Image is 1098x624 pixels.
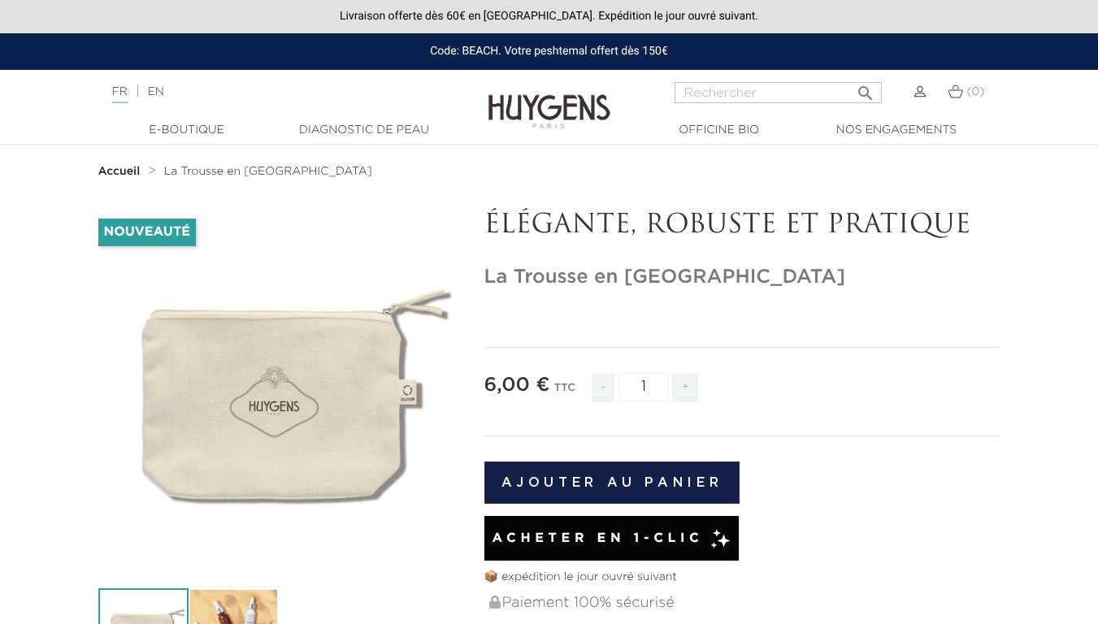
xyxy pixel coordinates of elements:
[147,86,163,97] a: EN
[484,375,550,395] span: 6,00 €
[484,210,1000,241] p: ÉLÉGANTE, ROBUSTE ET PRATIQUE
[489,596,501,609] img: Paiement 100% sécurisé
[283,122,445,139] a: Diagnostic de peau
[106,122,268,139] a: E-Boutique
[966,86,984,97] span: (0)
[675,82,882,103] input: Rechercher
[672,374,698,402] span: +
[484,461,740,504] button: Ajouter au panier
[484,569,1000,586] p: 📦 expédition le jour ouvré suivant
[488,68,610,131] img: Huygens
[112,86,128,103] a: FR
[164,166,372,177] span: La Trousse en [GEOGRAPHIC_DATA]
[104,82,445,102] div: |
[164,165,372,178] a: La Trousse en [GEOGRAPHIC_DATA]
[554,370,575,414] div: TTC
[98,166,141,177] strong: Accueil
[488,586,1000,621] div: Paiement 100% sécurisé
[619,373,668,401] input: Quantité
[98,219,196,246] li: Nouveauté
[856,79,875,98] i: 
[592,374,614,402] span: -
[638,122,801,139] a: Officine Bio
[851,77,880,99] button: 
[98,165,144,178] a: Accueil
[815,122,978,139] a: Nos engagements
[484,266,1000,289] h1: La Trousse en [GEOGRAPHIC_DATA]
